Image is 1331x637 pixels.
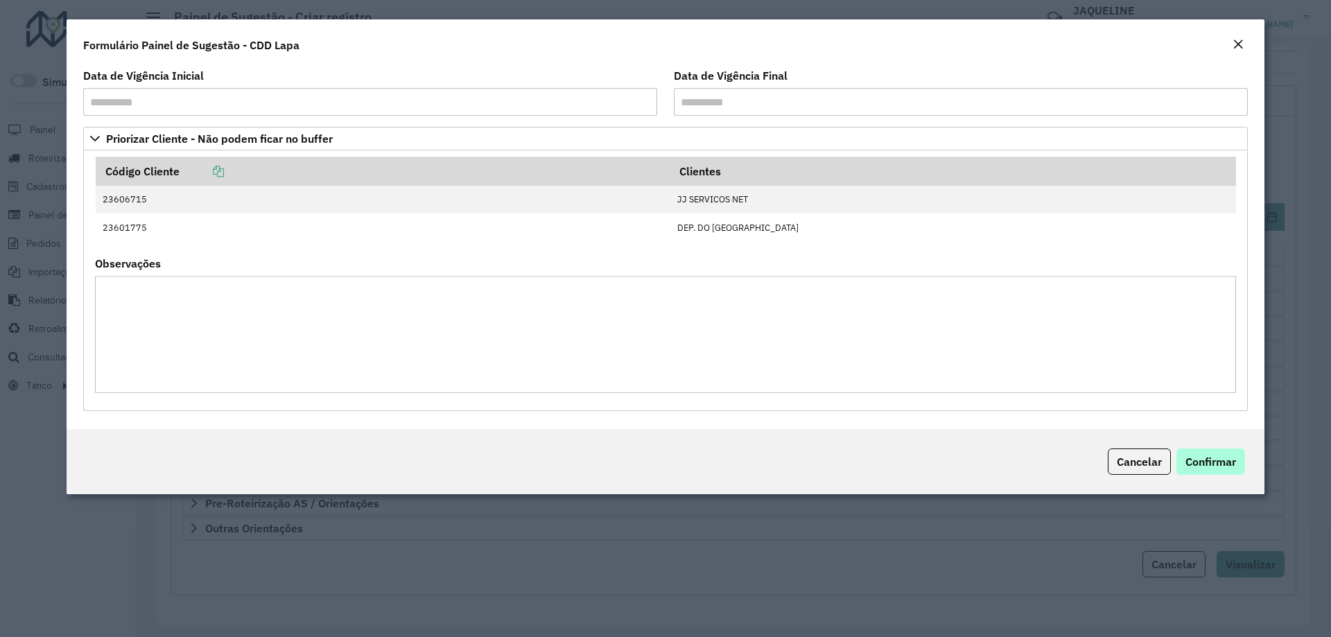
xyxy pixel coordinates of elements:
[83,37,299,53] h4: Formulário Painel de Sugestão - CDD Lapa
[96,213,670,241] td: 23601775
[83,150,1248,411] div: Priorizar Cliente - Não podem ficar no buffer
[96,186,670,213] td: 23606715
[106,133,333,144] span: Priorizar Cliente - Não podem ficar no buffer
[670,157,1235,186] th: Clientes
[670,213,1235,241] td: DEP. DO [GEOGRAPHIC_DATA]
[1185,455,1236,469] span: Confirmar
[670,186,1235,213] td: JJ SERVICOS NET
[1228,36,1248,54] button: Close
[83,67,204,84] label: Data de Vigência Inicial
[674,67,788,84] label: Data de Vigência Final
[1176,448,1245,475] button: Confirmar
[95,255,161,272] label: Observações
[1233,39,1244,50] em: Fechar
[180,164,224,178] a: Copiar
[96,157,670,186] th: Código Cliente
[1108,448,1171,475] button: Cancelar
[83,127,1248,150] a: Priorizar Cliente - Não podem ficar no buffer
[1117,455,1162,469] span: Cancelar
